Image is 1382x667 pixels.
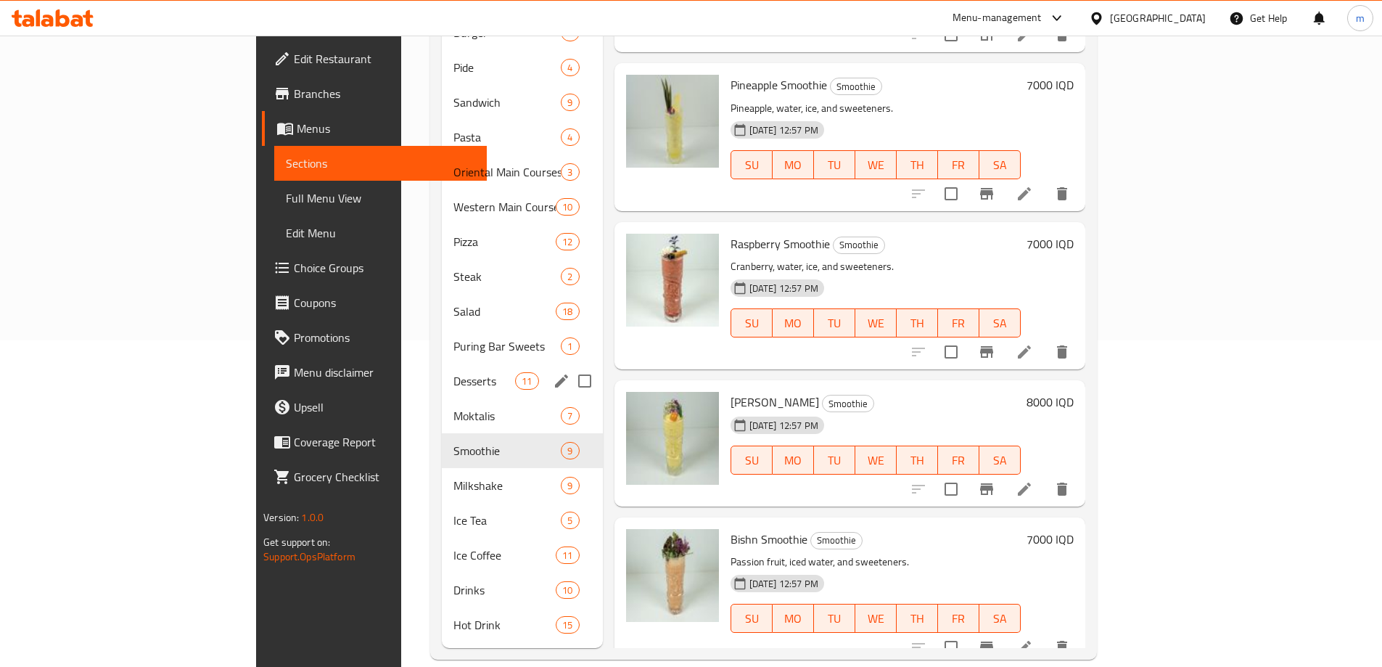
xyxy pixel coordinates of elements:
[744,282,824,295] span: [DATE] 12:57 PM
[562,96,578,110] span: 9
[944,155,974,176] span: FR
[731,553,1021,571] p: Passion fruit, iced water, and sweeteners.
[294,329,475,346] span: Promotions
[902,155,932,176] span: TH
[294,433,475,451] span: Coverage Report
[1016,343,1033,361] a: Edit menu item
[944,450,974,471] span: FR
[731,528,807,550] span: Bishn Smoothie
[561,407,579,425] div: items
[442,364,603,398] div: Desserts11edit
[263,533,330,552] span: Get support on:
[294,398,475,416] span: Upsell
[831,78,881,95] span: Smoothie
[453,233,556,250] div: Pizza
[442,294,603,329] div: Salad18
[773,604,814,633] button: MO
[562,479,578,493] span: 9
[969,176,1004,211] button: Branch-specific-item
[902,608,932,629] span: TH
[556,235,578,249] span: 12
[1027,392,1074,412] h6: 8000 IQD
[1045,176,1079,211] button: delete
[442,224,603,259] div: Pizza12
[262,390,487,425] a: Upsell
[556,618,578,632] span: 15
[985,155,1015,176] span: SA
[453,268,562,285] div: Steak
[979,604,1021,633] button: SA
[453,581,556,599] span: Drinks
[1027,234,1074,254] h6: 7000 IQD
[861,608,891,629] span: WE
[562,514,578,528] span: 5
[897,446,938,475] button: TH
[1356,10,1365,26] span: m
[562,165,578,179] span: 3
[814,150,855,179] button: TU
[294,85,475,102] span: Branches
[814,604,855,633] button: TU
[938,446,979,475] button: FR
[773,308,814,337] button: MO
[442,538,603,573] div: Ice Coffee11
[855,604,897,633] button: WE
[294,294,475,311] span: Coupons
[834,237,884,253] span: Smoothie
[744,419,824,433] span: [DATE] 12:57 PM
[453,59,562,76] span: Pide
[1110,10,1206,26] div: [GEOGRAPHIC_DATA]
[778,450,808,471] span: MO
[778,608,808,629] span: MO
[855,150,897,179] button: WE
[562,131,578,144] span: 4
[985,450,1015,471] span: SA
[453,442,562,459] span: Smoothie
[262,111,487,146] a: Menus
[453,547,556,564] span: Ice Coffee
[1045,630,1079,665] button: delete
[938,604,979,633] button: FR
[944,608,974,629] span: FR
[773,446,814,475] button: MO
[820,155,850,176] span: TU
[301,508,324,527] span: 1.0.0
[1027,75,1074,95] h6: 7000 IQD
[262,355,487,390] a: Menu disclaimer
[286,189,475,207] span: Full Menu View
[442,85,603,120] div: Sandwich9
[737,450,767,471] span: SU
[562,444,578,458] span: 9
[286,155,475,172] span: Sections
[938,308,979,337] button: FR
[263,508,299,527] span: Version:
[1027,529,1074,549] h6: 7000 IQD
[979,446,1021,475] button: SA
[556,305,578,319] span: 18
[562,270,578,284] span: 2
[515,372,538,390] div: items
[442,329,603,364] div: Puring Bar Sweets1
[969,472,1004,507] button: Branch-specific-item
[453,337,562,355] div: Puring Bar Sweets
[897,604,938,633] button: TH
[274,181,487,216] a: Full Menu View
[286,224,475,242] span: Edit Menu
[262,41,487,76] a: Edit Restaurant
[453,372,515,390] span: Desserts
[442,155,603,189] div: Oriental Main Courses3
[453,198,556,216] span: Western Main Courses
[442,468,603,503] div: Milkshake9
[731,308,773,337] button: SU
[453,616,556,634] div: Hot Drink
[453,163,562,181] span: Oriental Main Courses
[561,337,579,355] div: items
[442,259,603,294] div: Steak2
[861,313,891,334] span: WE
[855,446,897,475] button: WE
[820,608,850,629] span: TU
[442,433,603,468] div: Smoothie9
